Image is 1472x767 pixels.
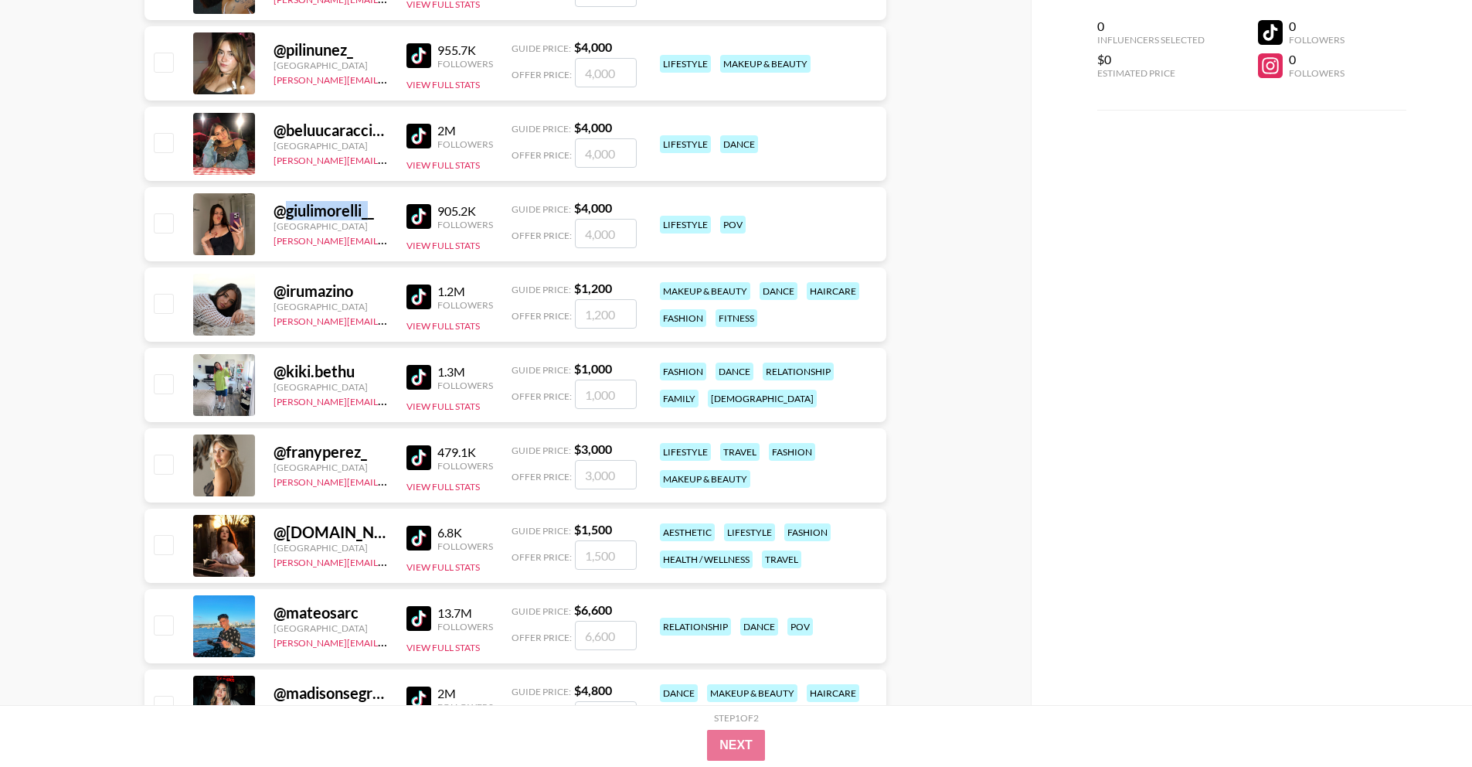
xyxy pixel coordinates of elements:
div: relationship [763,363,834,380]
div: fashion [769,443,815,461]
span: Guide Price: [512,686,571,697]
div: dance [740,618,778,636]
div: @ pilinunez_ [274,40,388,60]
div: [GEOGRAPHIC_DATA] [274,220,388,232]
div: 905.2K [437,203,493,219]
input: 1,000 [575,380,637,409]
button: View Full Stats [406,481,480,493]
a: [PERSON_NAME][EMAIL_ADDRESS][DOMAIN_NAME] [274,634,502,649]
button: View Full Stats [406,320,480,332]
span: Offer Price: [512,230,572,241]
div: Followers [437,380,493,391]
a: [PERSON_NAME][EMAIL_ADDRESS][DOMAIN_NAME] [274,473,502,488]
div: 0 [1289,19,1345,34]
input: 4,000 [575,219,637,248]
span: Guide Price: [512,605,571,617]
button: View Full Stats [406,79,480,90]
div: Followers [437,219,493,230]
a: [PERSON_NAME][EMAIL_ADDRESS][DOMAIN_NAME] [274,71,502,86]
strong: $ 1,000 [574,361,612,376]
div: Estimated Price [1097,67,1205,79]
input: 4,000 [575,58,637,87]
div: 2M [437,123,493,138]
input: 3,000 [575,460,637,489]
strong: $ 6,600 [574,602,612,617]
img: TikTok [406,687,431,711]
strong: $ 4,000 [574,120,612,135]
div: Followers [437,299,493,311]
span: Guide Price: [512,203,571,215]
div: haircare [807,684,859,702]
div: haircare [807,282,859,300]
span: Offer Price: [512,149,572,161]
span: Guide Price: [512,364,571,376]
button: View Full Stats [406,561,480,573]
img: TikTok [406,285,431,309]
img: TikTok [406,606,431,631]
div: fashion [660,309,706,327]
div: dance [760,282,797,300]
div: makeup & beauty [707,684,797,702]
span: Guide Price: [512,284,571,295]
div: aesthetic [660,523,715,541]
div: lifestyle [660,443,711,461]
div: [GEOGRAPHIC_DATA] [274,301,388,312]
span: Guide Price: [512,123,571,135]
div: family [660,390,699,407]
div: fitness [716,309,757,327]
input: 1,500 [575,540,637,570]
div: Followers [437,58,493,70]
div: [GEOGRAPHIC_DATA] [274,703,388,714]
div: @ mateosarc [274,603,388,622]
div: $0 [1097,52,1205,67]
div: travel [762,551,801,568]
img: TikTok [406,526,431,551]
span: Guide Price: [512,445,571,456]
div: 0 [1289,52,1345,67]
div: [GEOGRAPHIC_DATA] [274,622,388,634]
div: 0 [1097,19,1205,34]
div: [GEOGRAPHIC_DATA] [274,462,388,473]
span: Offer Price: [512,390,572,402]
div: 1.3M [437,364,493,380]
div: travel [720,443,760,461]
a: [PERSON_NAME][EMAIL_ADDRESS][DOMAIN_NAME] [274,312,502,327]
a: [PERSON_NAME][EMAIL_ADDRESS][DOMAIN_NAME] [274,554,502,568]
div: 13.7M [437,605,493,621]
input: 4,800 [575,701,637,731]
strong: $ 1,200 [574,281,612,295]
span: Guide Price: [512,525,571,537]
img: TikTok [406,124,431,148]
span: Guide Price: [512,43,571,54]
img: TikTok [406,204,431,229]
div: [DEMOGRAPHIC_DATA] [708,390,817,407]
iframe: Drift Widget Chat Controller [1395,690,1453,748]
div: dance [660,684,698,702]
div: dance [720,135,758,153]
input: 1,200 [575,299,637,329]
div: Followers [437,138,493,150]
input: 6,600 [575,621,637,650]
span: Offer Price: [512,551,572,563]
button: Next [707,730,765,761]
div: @ madisonsegreti [274,683,388,703]
div: makeup & beauty [720,55,811,73]
div: @ beluucaracciolo [274,121,388,140]
button: View Full Stats [406,240,480,251]
div: relationship [660,618,731,636]
span: Offer Price: [512,632,572,643]
div: 955.7K [437,43,493,58]
div: @ kiki.bethu [274,362,388,381]
div: [GEOGRAPHIC_DATA] [274,381,388,393]
div: Followers [437,701,493,713]
span: Offer Price: [512,471,572,482]
input: 4,000 [575,138,637,168]
div: @ giulimorelli__ [274,201,388,220]
div: lifestyle [660,216,711,234]
div: @ irumazino [274,281,388,301]
div: @ [DOMAIN_NAME] [274,523,388,542]
span: Offer Price: [512,69,572,80]
div: [GEOGRAPHIC_DATA] [274,542,388,554]
div: Step 1 of 2 [714,712,759,724]
div: Followers [1289,34,1345,46]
